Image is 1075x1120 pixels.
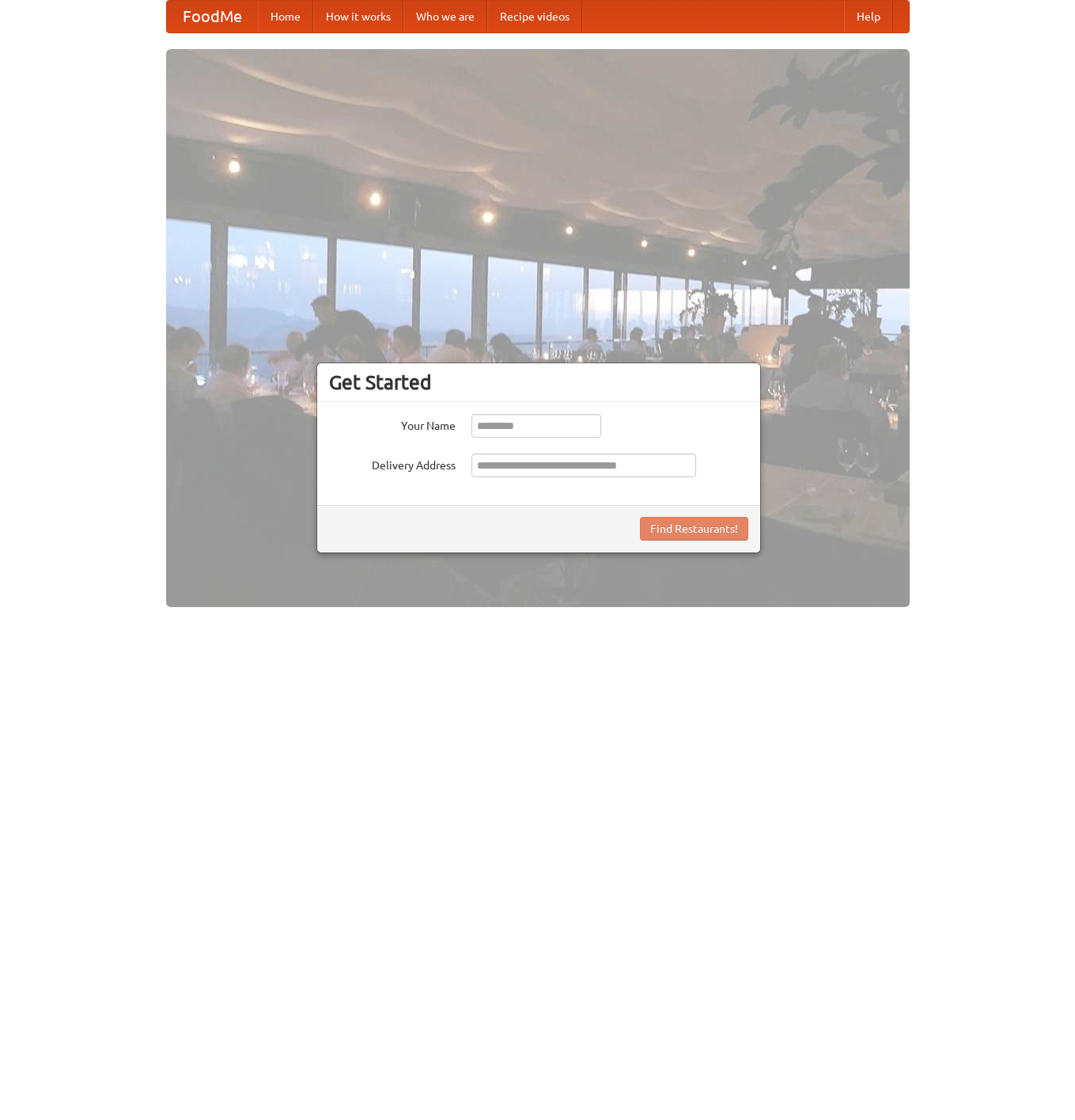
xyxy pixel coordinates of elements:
[258,1,313,32] a: Home
[167,1,258,32] a: FoodMe
[313,1,403,32] a: How it works
[844,1,893,32] a: Help
[329,454,456,473] label: Delivery Address
[329,414,456,434] label: Your Name
[487,1,582,32] a: Recipe videos
[403,1,487,32] a: Who we are
[640,517,748,541] button: Find Restaurants!
[329,370,748,394] h3: Get Started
